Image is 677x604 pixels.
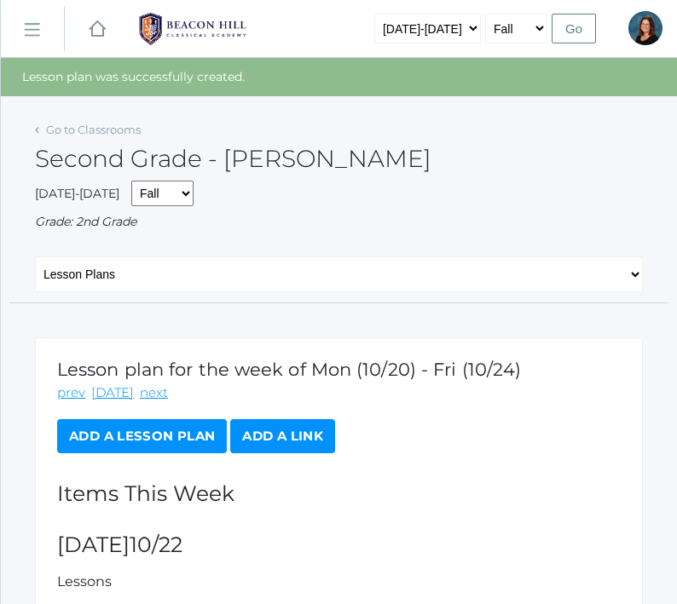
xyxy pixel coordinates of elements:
[1,58,677,96] div: Lesson plan was successfully created.
[57,383,85,403] a: prev
[57,533,621,557] h2: [DATE]
[129,8,257,50] img: 1_BHCALogos-05.png
[46,123,141,136] a: Go to Classrooms
[140,383,168,403] a: next
[57,360,621,379] h1: Lesson plan for the week of Mon (10/20) - Fri (10/24)
[57,574,621,590] h5: Lessons
[57,482,621,506] h2: Items This Week
[35,146,431,172] h2: Second Grade - [PERSON_NAME]
[130,532,182,557] span: 10/22
[91,383,134,403] a: [DATE]
[552,14,596,43] input: Go
[35,186,119,201] span: [DATE]-[DATE]
[57,419,227,453] a: Add a Lesson Plan
[230,419,335,453] a: Add a Link
[35,213,643,231] div: Grade: 2nd Grade
[628,11,663,45] div: Emily Balli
